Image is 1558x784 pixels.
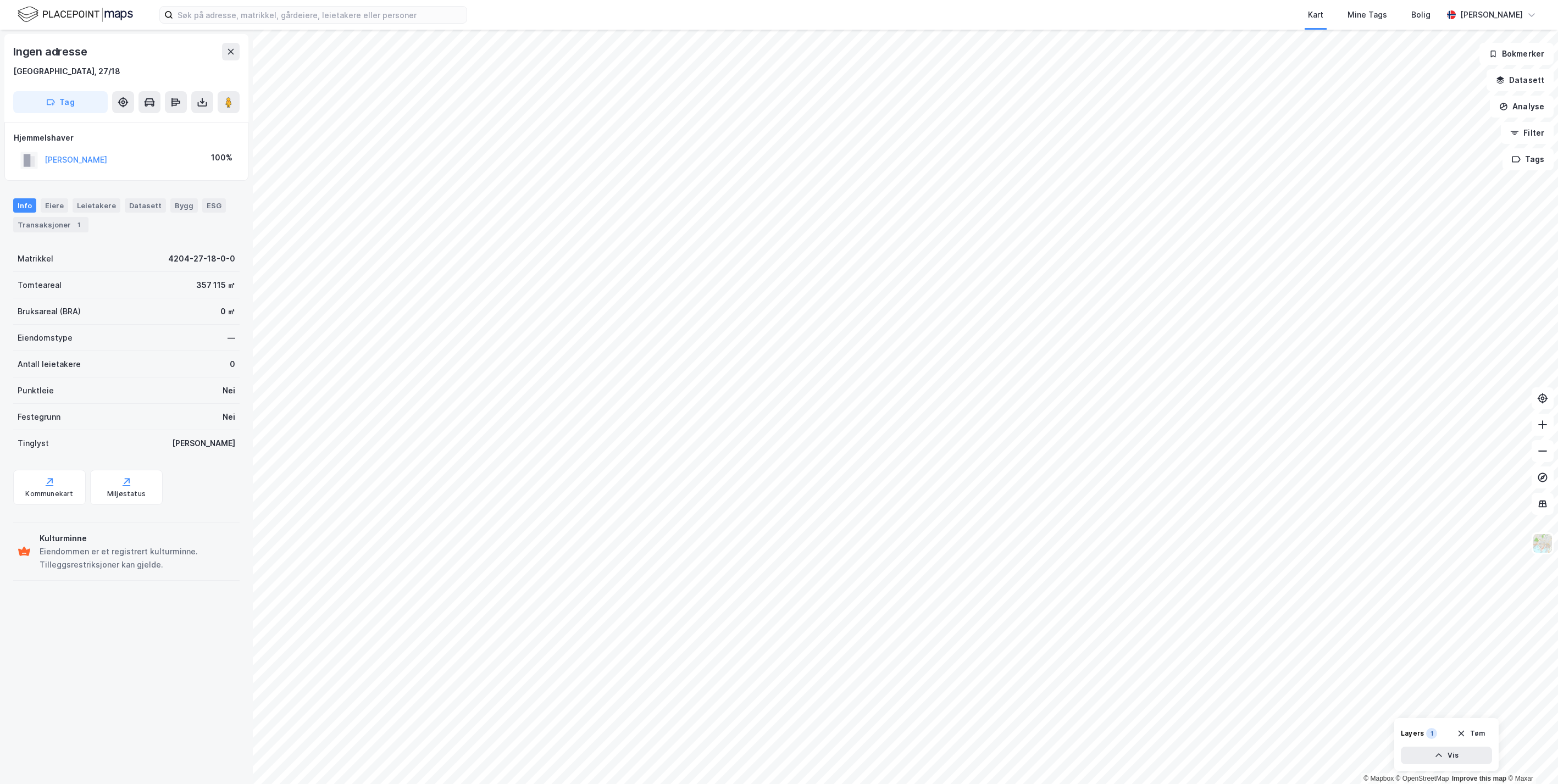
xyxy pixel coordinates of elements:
button: Tag [13,91,108,113]
div: Layers [1401,729,1424,738]
div: Bolig [1411,8,1431,21]
img: logo.f888ab2527a4732fd821a326f86c7f29.svg [18,5,133,24]
div: Eiendommen er et registrert kulturminne. Tilleggsrestriksjoner kan gjelde. [40,545,235,571]
div: 4204-27-18-0-0 [168,252,235,265]
div: 0 [230,358,235,371]
div: Antall leietakere [18,358,81,371]
div: Punktleie [18,384,54,397]
img: Z [1532,533,1553,554]
button: Analyse [1490,96,1554,118]
div: Bruksareal (BRA) [18,305,81,318]
div: Eiendomstype [18,331,73,344]
div: Festegrunn [18,410,60,424]
div: Kommunekart [25,490,73,498]
button: Tøm [1450,725,1492,742]
div: — [228,331,235,344]
a: Mapbox [1363,775,1394,782]
input: Søk på adresse, matrikkel, gårdeiere, leietakere eller personer [173,7,467,23]
div: Tomteareal [18,279,62,292]
iframe: Chat Widget [1503,731,1558,784]
div: Eiere [41,198,68,213]
div: Leietakere [73,198,120,213]
div: [GEOGRAPHIC_DATA], 27/18 [13,65,120,78]
div: Miljøstatus [107,490,146,498]
div: Kulturminne [40,532,235,545]
a: OpenStreetMap [1396,775,1449,782]
div: 0 ㎡ [220,305,235,318]
div: Bygg [170,198,198,213]
div: Info [13,198,36,213]
div: [PERSON_NAME] [1460,8,1523,21]
div: Transaksjoner [13,217,88,232]
div: Mine Tags [1348,8,1387,21]
div: 1 [73,219,84,230]
div: 1 [1426,728,1437,739]
div: Nei [223,384,235,397]
div: Hjemmelshaver [14,131,239,144]
button: Filter [1501,122,1554,144]
div: [PERSON_NAME] [172,437,235,450]
div: Kart [1308,8,1323,21]
button: Vis [1401,747,1492,764]
div: Tinglyst [18,437,49,450]
div: Nei [223,410,235,424]
div: Ingen adresse [13,43,89,60]
button: Tags [1502,148,1554,170]
div: Kontrollprogram for chat [1503,731,1558,784]
div: Datasett [125,198,166,213]
div: Matrikkel [18,252,53,265]
button: Datasett [1487,69,1554,91]
div: ESG [202,198,226,213]
div: 100% [211,151,232,164]
div: 357 115 ㎡ [196,279,235,292]
a: Improve this map [1452,775,1506,782]
button: Bokmerker [1479,43,1554,65]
